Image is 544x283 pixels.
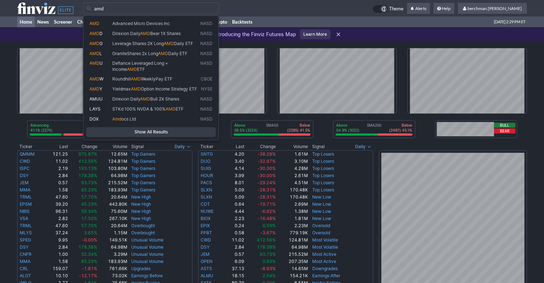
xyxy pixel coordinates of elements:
[141,86,197,92] span: Option Income Strategy ETF
[99,76,103,82] span: W
[201,237,211,243] a: CWD
[89,116,99,122] span: DOX
[258,166,276,171] span: -30.30%
[98,229,128,236] td: 1.15M
[20,266,28,271] a: CRL
[112,76,131,82] span: Roundhill
[44,208,68,215] td: 96.31
[433,3,454,14] a: Help
[99,86,102,92] span: Y
[223,143,244,150] th: Last
[131,180,155,185] a: Top Gainers
[98,194,128,201] td: 20.64M
[312,187,334,192] a: Top Losers
[260,230,276,235] span: -3.67%
[131,244,163,250] a: Unusual Volume
[44,244,68,251] td: 2.84
[258,180,276,185] span: -29.24%
[44,258,68,265] td: 1.58
[44,236,68,244] td: 9.95
[89,96,103,102] span: AMUU
[150,31,181,36] span: Bear 1X Shares
[276,272,308,279] td: 154.21K
[82,266,97,271] span: -1.81%
[198,143,224,150] th: Ticker
[81,252,97,257] span: 32.34%
[81,201,97,207] span: 45.29%
[44,165,68,172] td: 2.19
[17,143,44,150] th: Ticker
[89,76,99,82] span: AMD
[494,128,515,133] button: Bear
[20,223,32,228] a: TRML
[276,194,308,201] td: 170.48K
[494,123,515,128] button: Bull
[260,266,276,271] span: -8.93%
[99,41,103,46] span: G
[223,251,244,258] td: 0.57
[336,128,359,133] p: 54.9% (3022)
[75,16,94,27] a: Charts
[44,251,68,258] td: 1.00
[276,265,308,272] td: 14.65M
[86,127,216,137] a: Show All Results
[312,216,331,221] a: New Low
[131,194,151,200] a: New High
[89,128,212,136] span: Show All Results
[44,201,68,208] td: 39.20
[81,259,97,264] span: 85.29%
[353,143,373,150] button: Signals interval
[20,209,30,214] a: NBIS
[276,236,308,244] td: 124.81M
[287,128,310,133] p: (2285) 41.5%
[78,173,97,178] span: 178.38%
[312,151,334,157] a: Top Losers
[20,252,31,257] a: CNFR
[131,230,155,235] a: Overbought
[131,201,151,207] a: New High
[20,244,29,250] a: DSY
[112,86,131,92] span: Yieldmax
[312,194,331,200] a: New Low
[200,96,212,102] span: NASD
[258,194,276,200] span: -28.31%
[201,266,212,271] a: ASTS
[312,201,331,207] a: New Low
[20,194,32,200] a: TRML
[20,259,30,264] a: MMA
[257,237,276,243] span: 412.56%
[44,215,68,222] td: 2.82
[200,51,212,57] span: NASD
[81,223,97,228] span: 57.70%
[201,273,213,278] a: ALMU
[200,60,212,72] span: NASD
[258,173,276,178] span: -30.00%
[81,187,97,192] span: 85.29%
[44,179,68,186] td: 0.57
[81,216,97,221] span: 17.50%
[82,237,97,243] span: -0.00%
[312,230,330,235] a: Oversold
[223,194,244,201] td: 5.09
[201,180,212,185] a: PACS
[263,259,276,264] span: 0.83%
[20,230,32,235] a: MLYS
[201,173,213,178] a: HOUR
[98,179,128,186] td: 215.52M
[158,51,168,56] span: AMD
[312,252,336,257] a: Most Active
[312,259,336,264] a: Most Active
[276,222,308,229] td: 2.23M
[276,186,308,194] td: 170.48K
[35,16,52,27] a: News
[201,244,210,250] a: DSY
[276,201,308,208] td: 2.69M
[112,41,164,46] span: Leverage Shares 2X Long
[467,6,522,11] span: berchman.[PERSON_NAME]
[276,172,308,179] td: 2.61M
[89,51,99,56] span: AMD
[200,106,212,112] span: NASD
[89,21,99,26] span: AMD
[312,173,334,178] a: Top Losers
[312,144,325,150] span: Signal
